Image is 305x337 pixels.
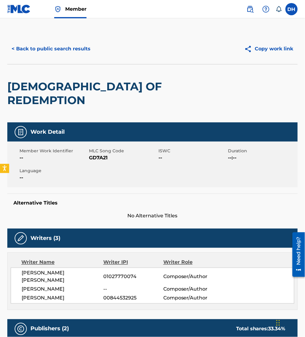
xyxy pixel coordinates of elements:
[17,325,24,333] img: Publishers
[20,148,87,154] span: Member Work Identifier
[54,5,62,13] img: Top Rightsholder
[260,3,272,15] div: Help
[244,45,255,53] img: Copy work link
[20,168,87,174] span: Language
[20,154,87,161] span: --
[22,270,103,284] span: [PERSON_NAME] [PERSON_NAME]
[103,273,163,281] span: 01027770074
[163,259,218,266] div: Writer Role
[285,3,298,15] div: User Menu
[20,174,87,181] span: --
[163,286,218,293] span: Composer/Author
[159,148,227,154] span: ISWC
[228,154,296,161] span: --:--
[240,41,298,56] button: Copy work link
[103,259,163,266] div: Writer IPI
[246,5,254,13] img: search
[17,129,24,136] img: Work Detail
[276,6,282,12] div: Notifications
[244,3,256,15] a: Public Search
[228,148,296,154] span: Duration
[103,295,163,302] span: 00844532925
[7,80,182,107] h2: [DEMOGRAPHIC_DATA] OF REDEMPTION
[275,308,305,337] iframe: Chat Widget
[13,200,292,206] h5: Alternative Titles
[17,235,24,242] img: Writers
[7,212,298,219] span: No Alternative Titles
[268,326,285,332] span: 33.34 %
[159,154,227,161] span: --
[30,325,69,332] h5: Publishers (2)
[163,295,218,302] span: Composer/Author
[163,273,218,281] span: Composer/Author
[30,235,60,242] h5: Writers (3)
[276,314,280,332] div: Drag
[65,5,87,13] span: Member
[89,148,157,154] span: MLC Song Code
[103,286,163,293] span: --
[21,259,103,266] div: Writer Name
[22,295,103,302] span: [PERSON_NAME]
[288,230,305,279] iframe: Resource Center
[89,154,157,161] span: GD7A21
[7,5,31,13] img: MLC Logo
[262,5,270,13] img: help
[22,286,103,293] span: [PERSON_NAME]
[30,129,65,136] h5: Work Detail
[7,41,95,56] button: < Back to public search results
[236,325,285,333] div: Total shares:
